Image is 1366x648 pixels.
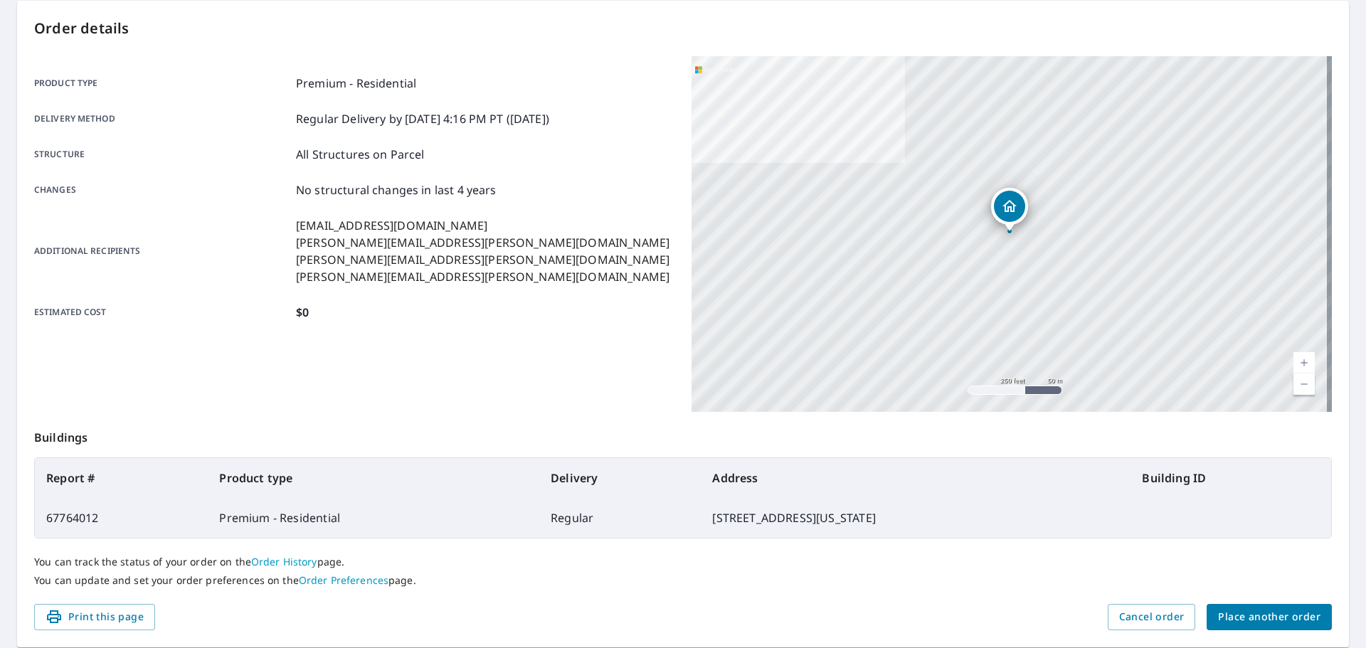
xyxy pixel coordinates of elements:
[296,217,669,234] p: [EMAIL_ADDRESS][DOMAIN_NAME]
[296,146,425,163] p: All Structures on Parcel
[34,412,1332,457] p: Buildings
[34,146,290,163] p: Structure
[296,110,549,127] p: Regular Delivery by [DATE] 4:16 PM PT ([DATE])
[296,75,416,92] p: Premium - Residential
[208,458,539,498] th: Product type
[296,251,669,268] p: [PERSON_NAME][EMAIL_ADDRESS][PERSON_NAME][DOMAIN_NAME]
[34,75,290,92] p: Product type
[991,188,1028,232] div: Dropped pin, building 1, Residential property, 5021 NW 24th Pl Oklahoma City, OK 73127
[34,604,155,630] button: Print this page
[34,556,1332,568] p: You can track the status of your order on the page.
[701,458,1131,498] th: Address
[1207,604,1332,630] button: Place another order
[539,498,701,538] td: Regular
[1293,373,1315,395] a: Current Level 17, Zoom Out
[1218,608,1320,626] span: Place another order
[701,498,1131,538] td: [STREET_ADDRESS][US_STATE]
[34,574,1332,587] p: You can update and set your order preferences on the page.
[299,573,388,587] a: Order Preferences
[34,110,290,127] p: Delivery method
[34,18,1332,39] p: Order details
[296,268,669,285] p: [PERSON_NAME][EMAIL_ADDRESS][PERSON_NAME][DOMAIN_NAME]
[1119,608,1185,626] span: Cancel order
[296,234,669,251] p: [PERSON_NAME][EMAIL_ADDRESS][PERSON_NAME][DOMAIN_NAME]
[34,217,290,285] p: Additional recipients
[34,304,290,321] p: Estimated cost
[251,555,317,568] a: Order History
[46,608,144,626] span: Print this page
[296,304,309,321] p: $0
[1108,604,1196,630] button: Cancel order
[34,181,290,198] p: Changes
[1131,458,1331,498] th: Building ID
[35,498,208,538] td: 67764012
[208,498,539,538] td: Premium - Residential
[296,181,497,198] p: No structural changes in last 4 years
[35,458,208,498] th: Report #
[1293,352,1315,373] a: Current Level 17, Zoom In
[539,458,701,498] th: Delivery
